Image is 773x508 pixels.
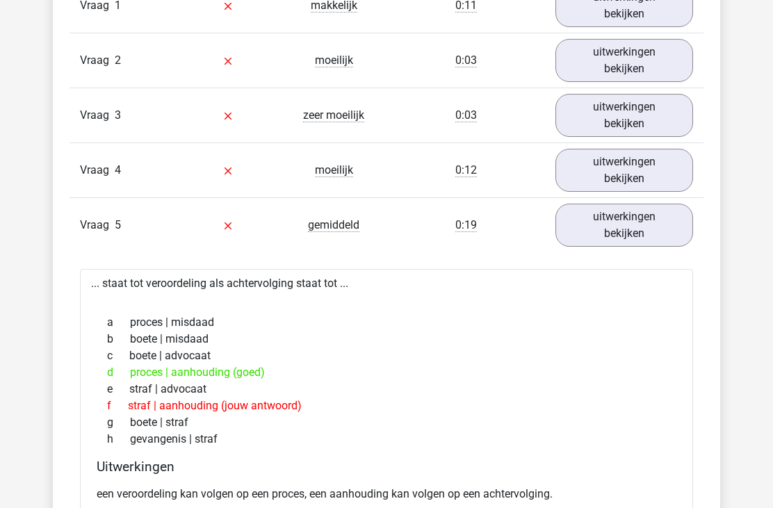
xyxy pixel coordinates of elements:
[455,54,477,67] span: 0:03
[97,459,676,475] h4: Uitwerkingen
[455,108,477,122] span: 0:03
[97,364,676,381] div: proces | aanhouding (goed)
[107,347,129,364] span: c
[315,163,353,177] span: moeilijk
[555,149,693,192] a: uitwerkingen bekijken
[455,163,477,177] span: 0:12
[107,414,130,431] span: g
[80,107,115,124] span: Vraag
[80,217,115,233] span: Vraag
[107,431,130,448] span: h
[303,108,364,122] span: zeer moeilijk
[455,218,477,232] span: 0:19
[107,364,130,381] span: d
[97,486,676,502] p: een veroordeling kan volgen op een proces, een aanhouding kan volgen op een achtervolging.
[107,381,129,398] span: e
[97,398,676,414] div: straf | aanhouding (jouw antwoord)
[80,52,115,69] span: Vraag
[97,314,676,331] div: proces | misdaad
[115,108,121,122] span: 3
[555,204,693,247] a: uitwerkingen bekijken
[555,94,693,137] a: uitwerkingen bekijken
[97,431,676,448] div: gevangenis | straf
[107,331,130,347] span: b
[107,398,128,414] span: f
[97,331,676,347] div: boete | misdaad
[97,414,676,431] div: boete | straf
[97,347,676,364] div: boete | advocaat
[97,381,676,398] div: straf | advocaat
[115,218,121,231] span: 5
[115,163,121,177] span: 4
[115,54,121,67] span: 2
[315,54,353,67] span: moeilijk
[107,314,130,331] span: a
[555,39,693,82] a: uitwerkingen bekijken
[308,218,359,232] span: gemiddeld
[80,162,115,179] span: Vraag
